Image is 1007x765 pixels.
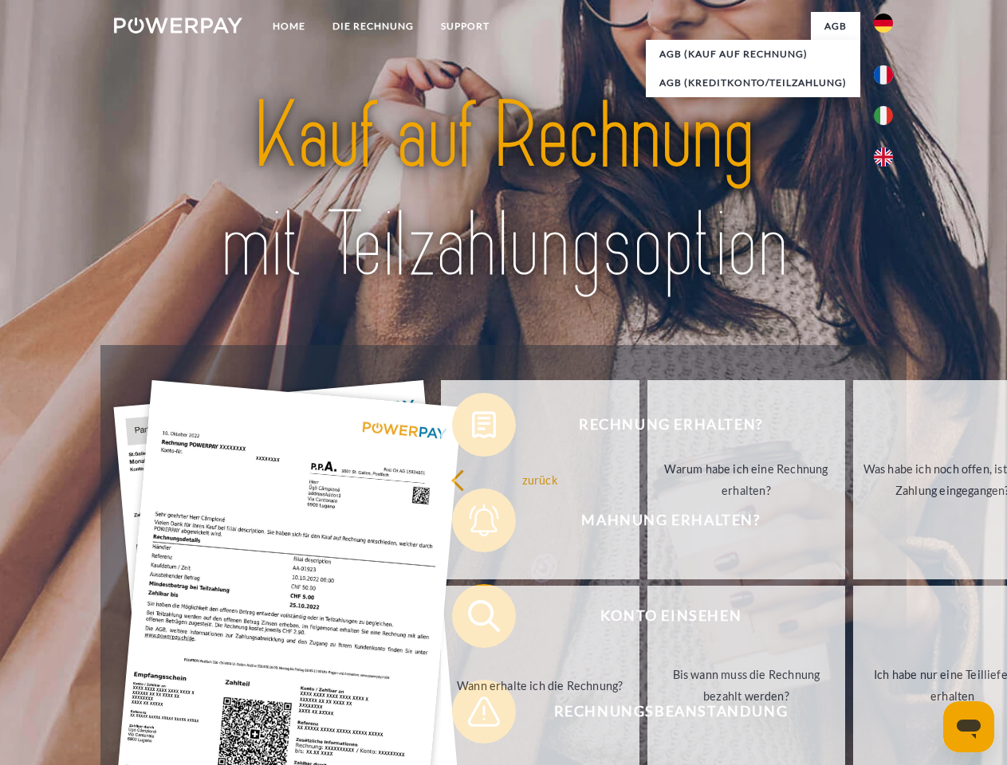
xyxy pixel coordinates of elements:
div: Bis wann muss die Rechnung bezahlt werden? [657,664,836,707]
img: fr [874,65,893,84]
div: Wann erhalte ich die Rechnung? [450,674,630,696]
img: title-powerpay_de.svg [152,76,855,305]
img: de [874,14,893,33]
a: SUPPORT [427,12,503,41]
img: logo-powerpay-white.svg [114,18,242,33]
iframe: Schaltfläche zum Öffnen des Messaging-Fensters [943,701,994,752]
div: Warum habe ich eine Rechnung erhalten? [657,458,836,501]
a: DIE RECHNUNG [319,12,427,41]
img: en [874,147,893,167]
div: zurück [450,469,630,490]
a: AGB (Kreditkonto/Teilzahlung) [646,69,860,97]
a: Home [259,12,319,41]
a: AGB (Kauf auf Rechnung) [646,40,860,69]
img: it [874,106,893,125]
a: agb [811,12,860,41]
